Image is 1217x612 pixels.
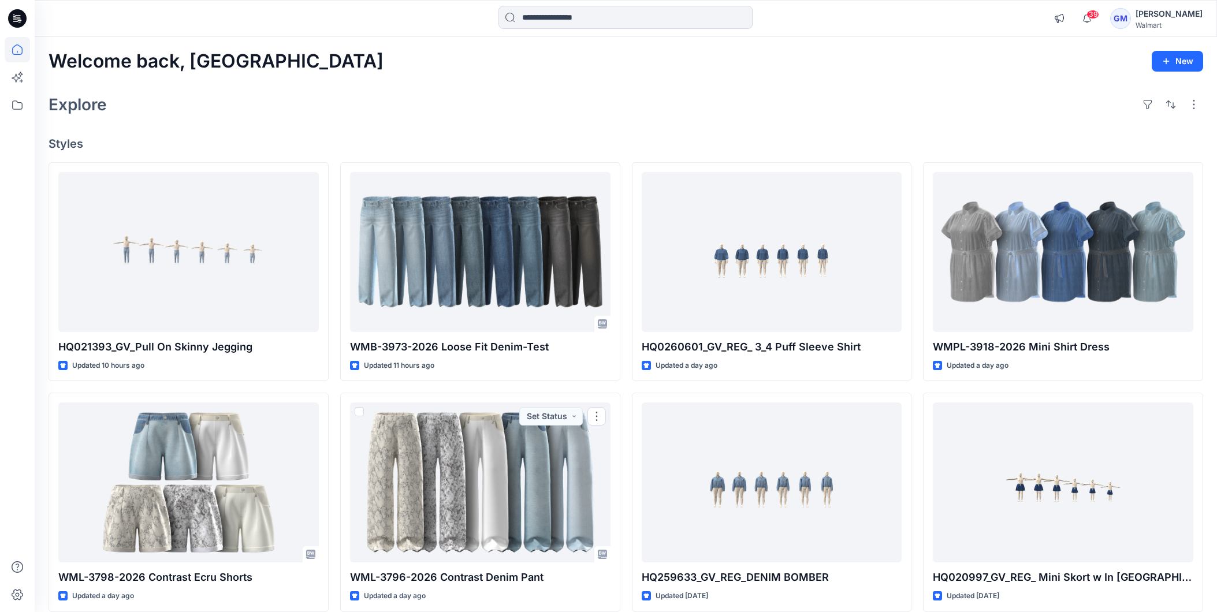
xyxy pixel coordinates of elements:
p: Updated a day ago [656,360,717,372]
div: [PERSON_NAME] [1136,7,1203,21]
span: 39 [1086,10,1099,19]
p: Updated 11 hours ago [364,360,434,372]
p: WMPL-3918-2026 Mini Shirt Dress [933,339,1193,355]
a: HQ259633_GV_REG_DENIM BOMBER [642,402,902,562]
h2: Explore [49,95,107,114]
p: Updated a day ago [364,590,426,602]
a: HQ0260601_GV_REG_ 3_4 Puff Sleeve Shirt [642,172,902,332]
a: WMPL-3918-2026 Mini Shirt Dress [933,172,1193,332]
div: GM [1110,8,1131,29]
p: Updated a day ago [947,360,1008,372]
p: Updated [DATE] [947,590,999,602]
p: Updated [DATE] [656,590,708,602]
a: WMB-3973-2026 Loose Fit Denim-Test [350,172,611,332]
h2: Welcome back, [GEOGRAPHIC_DATA] [49,51,384,72]
a: HQ021393_GV_Pull On Skinny Jegging [58,172,319,332]
a: WML-3798-2026 Contrast Ecru Shorts [58,402,319,562]
p: HQ0260601_GV_REG_ 3_4 Puff Sleeve Shirt [642,339,902,355]
p: HQ021393_GV_Pull On Skinny Jegging [58,339,319,355]
a: WML-3796-2026 Contrast Denim Pant [350,402,611,562]
h4: Styles [49,137,1203,151]
p: WML-3798-2026 Contrast Ecru Shorts [58,569,319,585]
p: Updated a day ago [72,590,134,602]
p: Updated 10 hours ago [72,360,144,372]
button: New [1152,51,1203,72]
p: HQ020997_GV_REG_ Mini Skort w In [GEOGRAPHIC_DATA] Shorts [933,569,1193,585]
a: HQ020997_GV_REG_ Mini Skort w In Jersey Shorts [933,402,1193,562]
p: WML-3796-2026 Contrast Denim Pant [350,569,611,585]
p: HQ259633_GV_REG_DENIM BOMBER [642,569,902,585]
p: WMB-3973-2026 Loose Fit Denim-Test [350,339,611,355]
div: Walmart [1136,21,1203,29]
